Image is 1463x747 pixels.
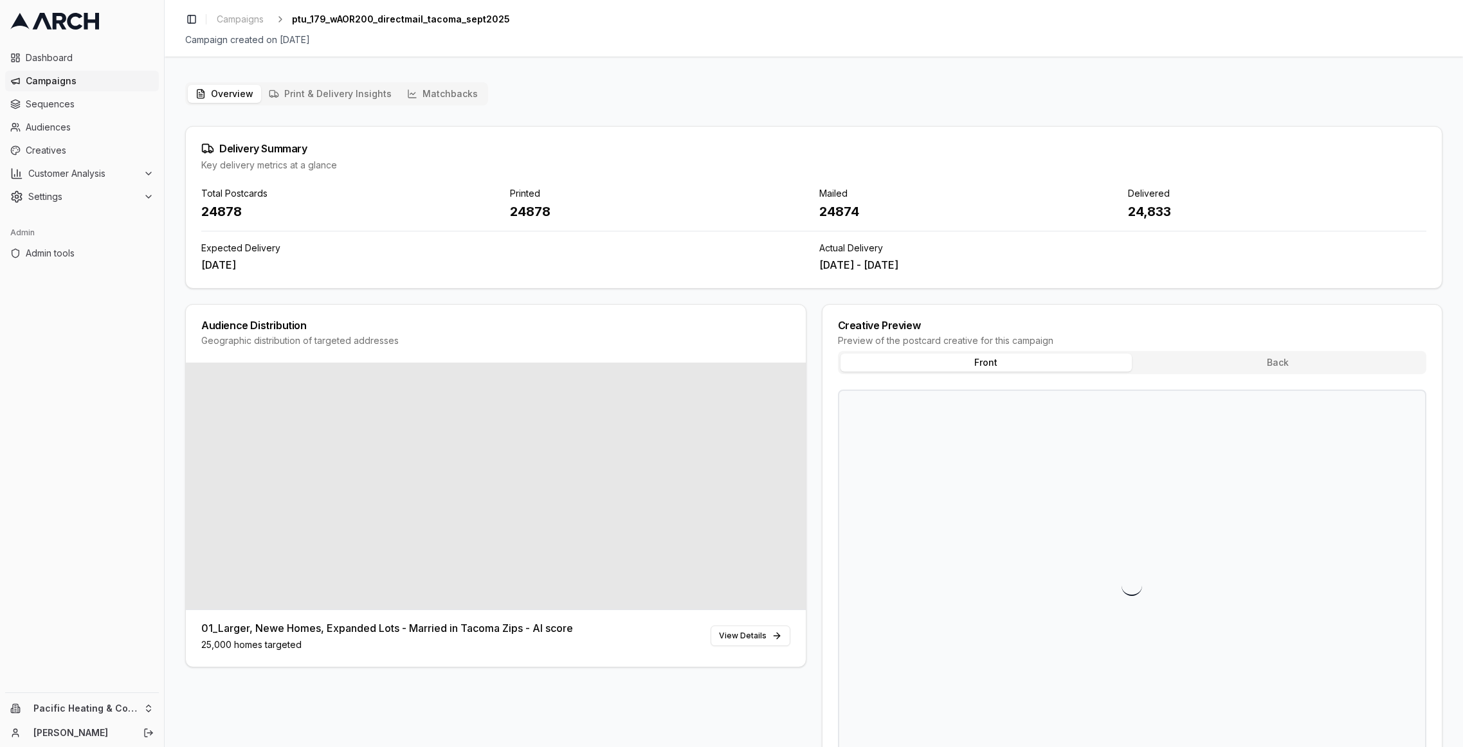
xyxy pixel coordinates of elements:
[1128,203,1426,221] div: 24,833
[33,726,129,739] a: [PERSON_NAME]
[26,144,154,157] span: Creatives
[201,638,573,651] div: 25,000 homes targeted
[217,13,264,26] span: Campaigns
[201,257,809,273] div: [DATE]
[5,117,159,138] a: Audiences
[819,257,1427,273] div: [DATE] - [DATE]
[188,85,261,103] button: Overview
[292,13,510,26] span: ptu_179_wAOR200_directmail_tacoma_sept2025
[201,620,573,636] div: 01_Larger, Newe Homes, Expanded Lots - Married in Tacoma Zips - AI score
[5,140,159,161] a: Creatives
[841,354,1132,372] button: Front
[28,167,138,180] span: Customer Analysis
[26,75,154,87] span: Campaigns
[201,159,1426,172] div: Key delivery metrics at a glance
[212,10,510,28] nav: breadcrumb
[26,51,154,64] span: Dashboard
[28,190,138,203] span: Settings
[5,222,159,243] div: Admin
[711,625,790,646] a: View Details
[819,203,1118,221] div: 24874
[5,186,159,207] button: Settings
[140,724,158,742] button: Log out
[5,48,159,68] a: Dashboard
[26,98,154,111] span: Sequences
[201,320,790,330] div: Audience Distribution
[201,334,790,347] div: Geographic distribution of targeted addresses
[1128,187,1426,200] div: Delivered
[510,187,808,200] div: Printed
[33,703,138,714] span: Pacific Heating & Cooling
[5,94,159,114] a: Sequences
[5,698,159,719] button: Pacific Heating & Cooling
[5,163,159,184] button: Customer Analysis
[5,243,159,264] a: Admin tools
[201,187,500,200] div: Total Postcards
[26,247,154,260] span: Admin tools
[819,187,1118,200] div: Mailed
[838,320,1427,330] div: Creative Preview
[201,242,809,255] div: Expected Delivery
[26,121,154,134] span: Audiences
[1132,354,1424,372] button: Back
[261,85,399,103] button: Print & Delivery Insights
[201,142,1426,155] div: Delivery Summary
[5,71,159,91] a: Campaigns
[185,33,1442,46] div: Campaign created on [DATE]
[212,10,269,28] a: Campaigns
[510,203,808,221] div: 24878
[838,334,1427,347] div: Preview of the postcard creative for this campaign
[201,203,500,221] div: 24878
[819,242,1427,255] div: Actual Delivery
[399,85,486,103] button: Matchbacks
